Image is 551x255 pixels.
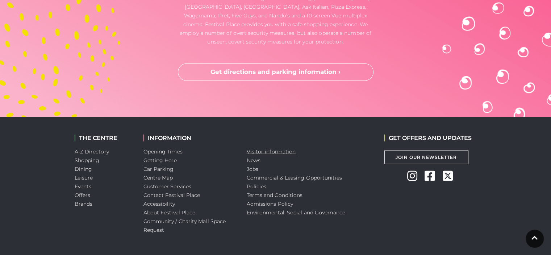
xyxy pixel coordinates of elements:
h2: THE CENTRE [75,135,133,141]
a: Offers [75,192,91,198]
a: Contact Festival Place [143,192,200,198]
a: Brands [75,201,93,207]
h2: GET OFFERS AND UPDATES [384,135,472,141]
a: Visitor information [247,148,296,155]
a: Community / Charity Mall Space Request [143,218,226,233]
a: Customer Services [143,183,192,190]
a: Policies [247,183,267,190]
a: Shopping [75,157,100,164]
a: Jobs [247,166,258,172]
a: Dining [75,166,92,172]
a: News [247,157,260,164]
a: Commercial & Leasing Opportunities [247,174,342,181]
a: Environmental, Social and Governance [247,209,345,216]
a: Leisure [75,174,93,181]
a: Accessibility [143,201,175,207]
a: Events [75,183,92,190]
h2: INFORMATION [143,135,236,141]
a: Join Our Newsletter [384,150,468,164]
a: About Festival Place [143,209,196,216]
a: A-Z Directory [75,148,109,155]
a: Centre Map [143,174,173,181]
a: Get directions and parking information › [178,63,373,81]
a: Getting Here [143,157,177,164]
a: Terms and Conditions [247,192,303,198]
a: Opening Times [143,148,183,155]
a: Car Parking [143,166,174,172]
a: Admissions Policy [247,201,293,207]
